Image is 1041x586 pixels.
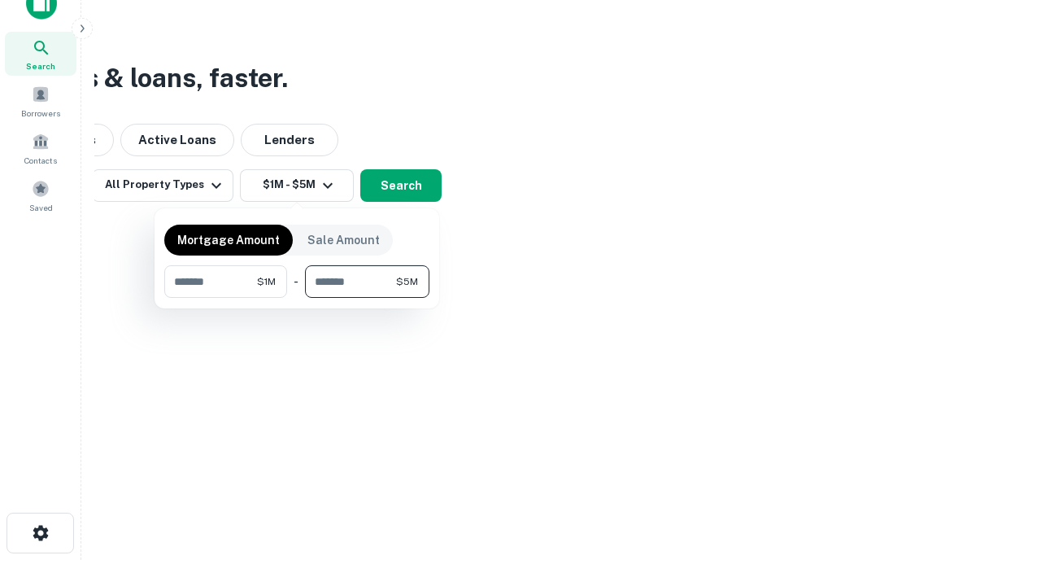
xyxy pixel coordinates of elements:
[177,231,280,249] p: Mortgage Amount
[257,274,276,289] span: $1M
[294,265,298,298] div: -
[396,274,418,289] span: $5M
[307,231,380,249] p: Sale Amount
[960,456,1041,534] iframe: Chat Widget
